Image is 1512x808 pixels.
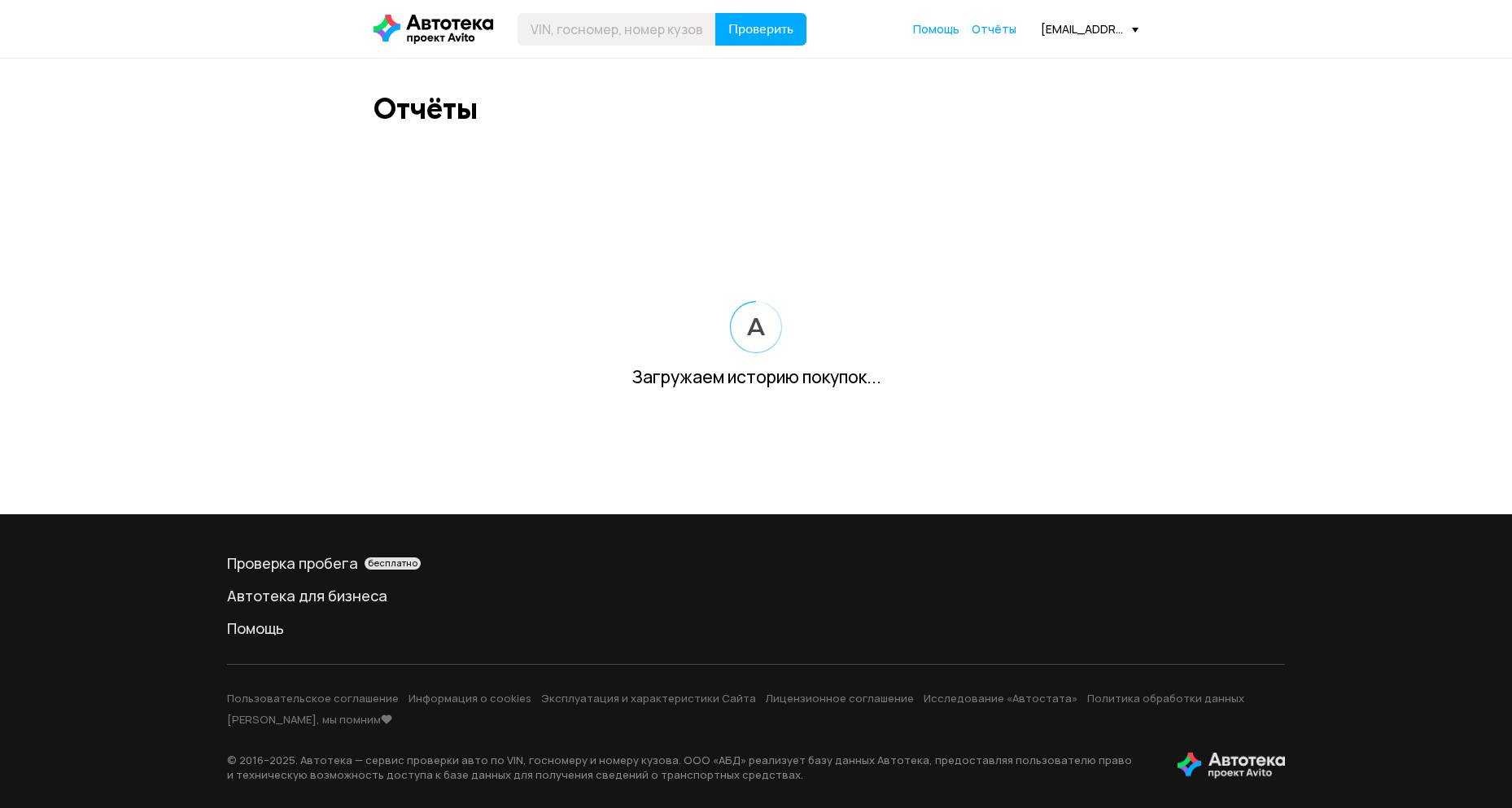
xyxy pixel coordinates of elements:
a: [PERSON_NAME], мы помним [227,712,392,727]
p: © 2016– 2025 . Автотека — сервис проверки авто по VIN, госномеру и номеру кузова. ООО «АБД» реали... [227,753,1151,782]
a: Отчёты [972,21,1016,37]
input: VIN, госномер, номер кузова [518,13,716,46]
button: Проверить [715,13,806,46]
div: Загружаем историю покупок... [374,369,1138,384]
a: Пользовательское соглашение [227,691,399,705]
a: Исследование «Автостата» [924,691,1077,705]
div: Отчёты [374,91,478,126]
img: tWS6KzJlK1XUpy65r7uaHVIs4JI6Dha8Nraz9T2hA03BhoCc4MtbvZCxBLwJIh+mQSIAkLBJpqMoKVdP8sONaFJLCz6I0+pu7... [1178,753,1285,779]
span: бесплатно [368,557,417,569]
a: Помощь [227,618,1285,638]
a: Политика обработки данных [1087,691,1244,705]
a: Помощь [913,21,959,37]
a: Лицензионное соглашение [766,691,914,705]
div: [EMAIL_ADDRESS][DOMAIN_NAME] [1041,21,1138,37]
span: Проверить [728,23,793,36]
a: Эксплуатация и характеристики Сайта [541,691,756,705]
a: Автотека для бизнеса [227,586,1285,605]
a: Проверка пробегабесплатно [227,553,1285,573]
a: Информация о cookies [409,691,531,705]
div: Проверка пробега [227,553,1285,573]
